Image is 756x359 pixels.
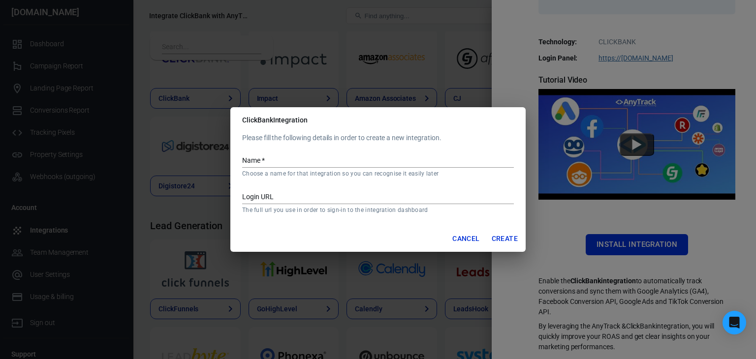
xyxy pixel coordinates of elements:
p: Please fill the following details in order to create a new integration. [242,133,514,143]
p: Choose a name for that integration so you can recognise it easily later [242,170,514,178]
input: My ClickBank [242,155,514,168]
input: https://domain.com/sign-in [242,191,514,204]
div: Open Intercom Messenger [723,311,746,334]
p: The full url you use in order to sign-in to the integration dashboard [242,206,514,214]
h2: ClickBank Integration [230,107,526,133]
button: Create [488,230,522,248]
button: Cancel [448,230,483,248]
